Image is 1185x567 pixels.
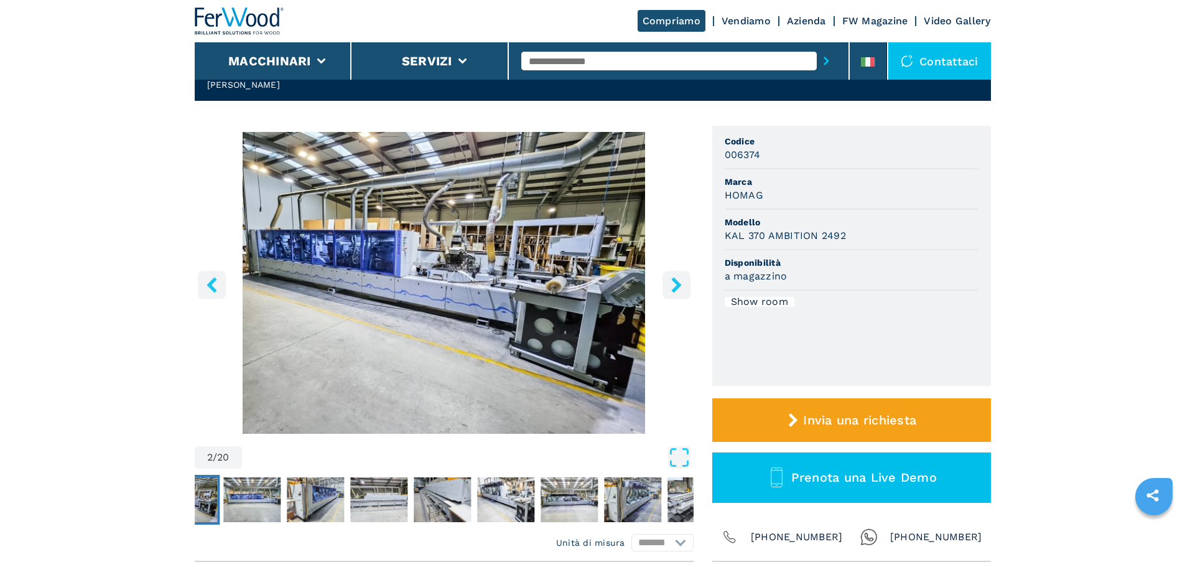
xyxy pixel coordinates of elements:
a: FW Magazine [842,15,908,27]
img: Whatsapp [860,528,878,546]
img: Contattaci [901,55,913,67]
span: [PHONE_NUMBER] [890,528,982,546]
h3: KAL 370 AMBITION 2492 [725,228,846,243]
button: Macchinari [228,54,311,68]
span: Prenota una Live Demo [791,470,937,485]
div: Show room [725,297,794,307]
em: Unità di misura [556,537,625,549]
iframe: Chat [1132,511,1176,558]
img: Bordatrice Singola HOMAG KAL 370 AMBITION 2492 [195,132,694,434]
div: Contattaci [888,42,991,80]
button: Go to Slide 6 [411,475,473,525]
button: right-button [662,271,690,299]
button: submit-button [817,47,836,75]
button: left-button [198,271,226,299]
img: 7276c223c9975b68ab967e455e5c6362 [414,477,471,522]
span: Codice [725,135,978,148]
img: 8d314e786e1cae3e0616af619beada87 [160,477,217,522]
h3: HOMAG [725,188,763,202]
h2: [PERSON_NAME] [207,78,478,91]
button: Open Fullscreen [245,446,690,469]
button: Go to Slide 7 [475,475,537,525]
span: Disponibilità [725,256,978,269]
img: 78d0c5e318864c436bfe6c5c0f69825b [667,477,725,522]
span: / [213,452,217,462]
a: sharethis [1137,480,1168,511]
img: Ferwood [195,7,284,35]
img: 328e743df41e369fccc661eb7260a0b3 [477,477,534,522]
button: Go to Slide 3 [221,475,283,525]
img: 75d3f1d44f3902bed42ba0aa0d2da441 [350,477,407,522]
span: Modello [725,216,978,228]
button: Invia una richiesta [712,398,991,442]
a: Compriamo [638,10,705,32]
span: Invia una richiesta [803,413,916,428]
span: [PHONE_NUMBER] [751,528,843,546]
a: Azienda [787,15,826,27]
img: 62432299f51f696a3f463ddc911331bd [541,477,598,522]
h3: 006374 [725,148,761,162]
div: Go to Slide 2 [195,132,694,434]
button: Go to Slide 9 [602,475,664,525]
img: 4b8ee9deabda7a3e5df6192fb1a16bcb [223,477,281,522]
button: Servizi [402,54,452,68]
a: Vendiamo [722,15,771,27]
button: Go to Slide 5 [348,475,410,525]
a: Video Gallery [924,15,990,27]
span: Marca [725,176,978,188]
img: Phone [721,528,738,546]
nav: Thumbnail Navigation [157,475,656,525]
button: Go to Slide 8 [538,475,600,525]
button: Prenota una Live Demo [712,452,991,503]
button: Go to Slide 2 [157,475,220,525]
button: Go to Slide 10 [665,475,727,525]
span: 20 [217,452,230,462]
span: 2 [207,452,213,462]
img: e9e44c587aa569691cb81b0e00740d79 [604,477,661,522]
img: c1c1ada20ae68d39a7b9b004b3fc816d [287,477,344,522]
h3: a magazzino [725,269,788,283]
button: Go to Slide 4 [284,475,346,525]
